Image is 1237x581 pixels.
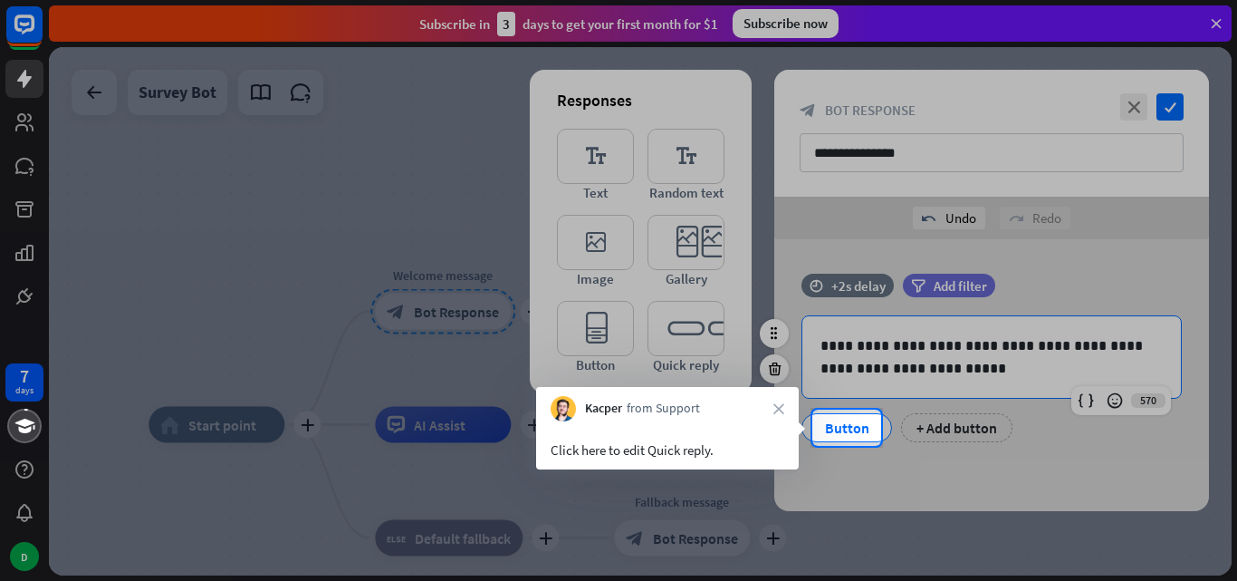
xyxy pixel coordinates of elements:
button: Open LiveChat chat widget [14,7,69,62]
i: close [773,403,784,414]
span: from Support [627,400,700,418]
div: Click here to edit Quick reply. [551,440,784,460]
span: Kacper [585,400,622,418]
div: Button [817,414,877,441]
